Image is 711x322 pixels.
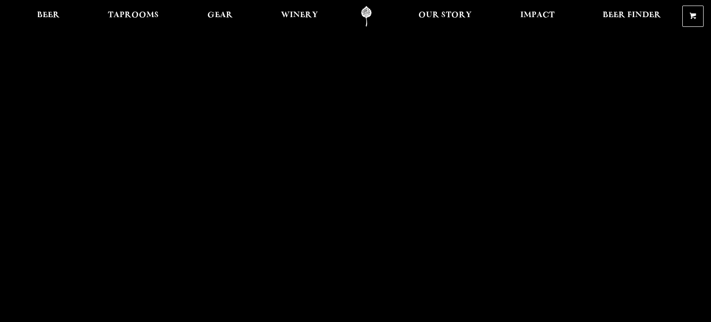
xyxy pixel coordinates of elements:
[281,12,318,19] span: Winery
[418,12,472,19] span: Our Story
[514,6,561,27] a: Impact
[37,12,60,19] span: Beer
[597,6,667,27] a: Beer Finder
[412,6,478,27] a: Our Story
[108,12,159,19] span: Taprooms
[201,6,239,27] a: Gear
[31,6,66,27] a: Beer
[349,6,384,27] a: Odell Home
[102,6,165,27] a: Taprooms
[275,6,324,27] a: Winery
[603,12,661,19] span: Beer Finder
[520,12,555,19] span: Impact
[207,12,233,19] span: Gear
